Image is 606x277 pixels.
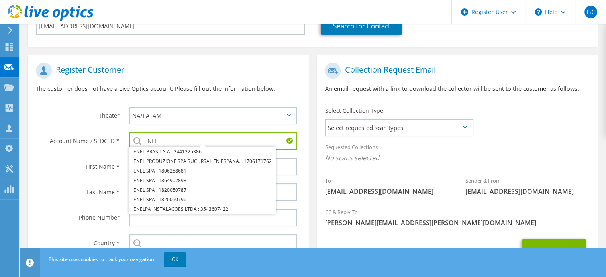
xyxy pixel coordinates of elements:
span: This site uses cookies to track your navigation. [49,256,155,263]
svg: \n [535,8,542,16]
li: ENEL SPA : 1820050787 [129,185,276,195]
label: Account Name / SFDC ID * [36,132,120,145]
li: ENEL SPA : 1864902898 [129,176,276,185]
span: Select requested scan types [326,120,472,136]
a: Search for Contact [321,17,402,35]
div: Sender & From [457,172,598,200]
div: To [317,172,457,200]
label: Select Collection Type [325,107,383,115]
p: The customer does not have a Live Optics account. Please fill out the information below. [36,84,301,93]
p: An email request with a link to download the collector will be sent to the customer as follows. [325,84,590,93]
label: First Name * [36,158,120,171]
span: [PERSON_NAME][EMAIL_ADDRESS][PERSON_NAME][DOMAIN_NAME] [325,218,590,227]
li: ENEL SPA : 1820050796 [129,195,276,204]
h1: Collection Request Email [325,63,586,79]
span: [EMAIL_ADDRESS][DOMAIN_NAME] [465,187,590,196]
span: GC [584,6,597,18]
div: CC & Reply To [317,204,598,231]
div: Requested Collections [317,139,598,168]
li: ENEL SPA : 1806258681 [129,166,276,176]
li: ENELPA INSTALACOES LTDA : 3543607422 [129,204,276,214]
li: ENEL BRASIL S.A : 2441225386 [129,147,276,157]
span: No scans selected [325,153,590,162]
a: OK [164,252,186,267]
label: Phone Number [36,209,120,222]
span: [EMAIL_ADDRESS][DOMAIN_NAME] [325,187,449,196]
label: Country * [36,234,120,247]
h1: Register Customer [36,63,297,79]
label: Theater [36,107,120,120]
li: ENEL PRODUZIONE SPA SUCURSAL EN ESPANA. : 1706171762 [129,157,276,166]
button: Send Request [522,239,586,261]
label: Last Name * [36,183,120,196]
